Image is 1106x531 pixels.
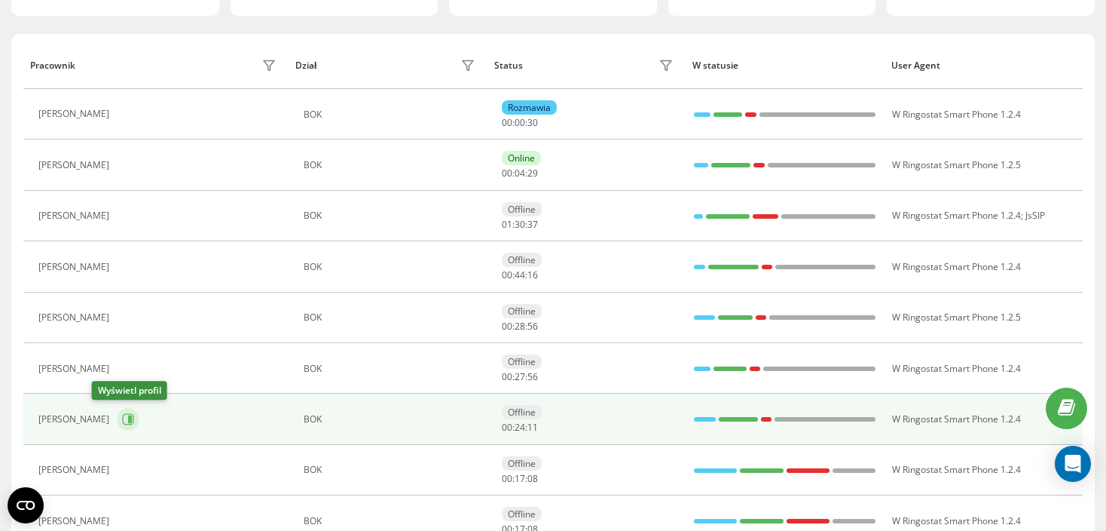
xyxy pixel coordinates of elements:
[892,463,1021,476] span: W Ringostat Smart Phone 1.2.4
[502,472,512,485] span: 00
[527,421,538,434] span: 11
[304,312,479,323] div: BOK
[502,372,538,382] div: : :
[38,312,113,323] div: [PERSON_NAME]
[502,355,542,369] div: Offline
[502,370,512,383] span: 00
[527,218,538,231] span: 37
[502,304,542,318] div: Offline
[515,167,525,180] span: 04
[502,151,541,165] div: Online
[38,414,113,425] div: [PERSON_NAME]
[502,321,538,332] div: : :
[892,158,1021,171] span: W Ringostat Smart Phone 1.2.5
[38,465,113,475] div: [PERSON_NAME]
[304,516,479,526] div: BOK
[304,262,479,272] div: BOK
[502,474,538,484] div: : :
[1025,209,1045,222] span: JsSIP
[304,465,479,475] div: BOK
[502,456,542,471] div: Offline
[92,381,167,400] div: Wyświetl profil
[892,209,1021,222] span: W Ringostat Smart Phone 1.2.4
[502,118,538,128] div: : :
[502,270,538,281] div: : :
[515,116,525,129] span: 00
[38,210,113,221] div: [PERSON_NAME]
[527,472,538,485] span: 08
[502,405,542,419] div: Offline
[892,362,1021,375] span: W Ringostat Smart Phone 1.2.4
[892,108,1021,121] span: W Ringostat Smart Phone 1.2.4
[38,364,113,374] div: [PERSON_NAME]
[295,60,316,71] div: Dział
[892,413,1021,425] span: W Ringostat Smart Phone 1.2.4
[304,160,479,170] div: BOK
[515,269,525,281] span: 44
[38,109,113,119] div: [PERSON_NAME]
[1055,446,1091,482] div: Open Intercom Messenger
[527,320,538,333] span: 56
[502,167,512,180] span: 00
[515,320,525,333] span: 28
[38,262,113,272] div: [PERSON_NAME]
[304,364,479,374] div: BOK
[502,253,542,267] div: Offline
[527,269,538,281] span: 16
[502,218,512,231] span: 01
[515,370,525,383] span: 27
[692,60,877,71] div: W statusie
[38,516,113,526] div: [PERSON_NAME]
[502,507,542,521] div: Offline
[502,269,512,281] span: 00
[8,487,44,523] button: Open CMP widget
[304,414,479,425] div: BOK
[502,168,538,179] div: : :
[304,210,479,221] div: BOK
[515,421,525,434] span: 24
[515,218,525,231] span: 30
[304,109,479,120] div: BOK
[502,421,512,434] span: 00
[502,219,538,230] div: : :
[892,311,1021,324] span: W Ringostat Smart Phone 1.2.5
[892,514,1021,527] span: W Ringostat Smart Phone 1.2.4
[38,160,113,170] div: [PERSON_NAME]
[502,422,538,433] div: : :
[527,370,538,383] span: 56
[502,100,557,115] div: Rozmawia
[515,472,525,485] span: 17
[527,116,538,129] span: 30
[527,167,538,180] span: 29
[502,202,542,216] div: Offline
[30,60,75,71] div: Pracownik
[502,320,512,333] span: 00
[502,116,512,129] span: 00
[494,60,523,71] div: Status
[891,60,1076,71] div: User Agent
[892,260,1021,273] span: W Ringostat Smart Phone 1.2.4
